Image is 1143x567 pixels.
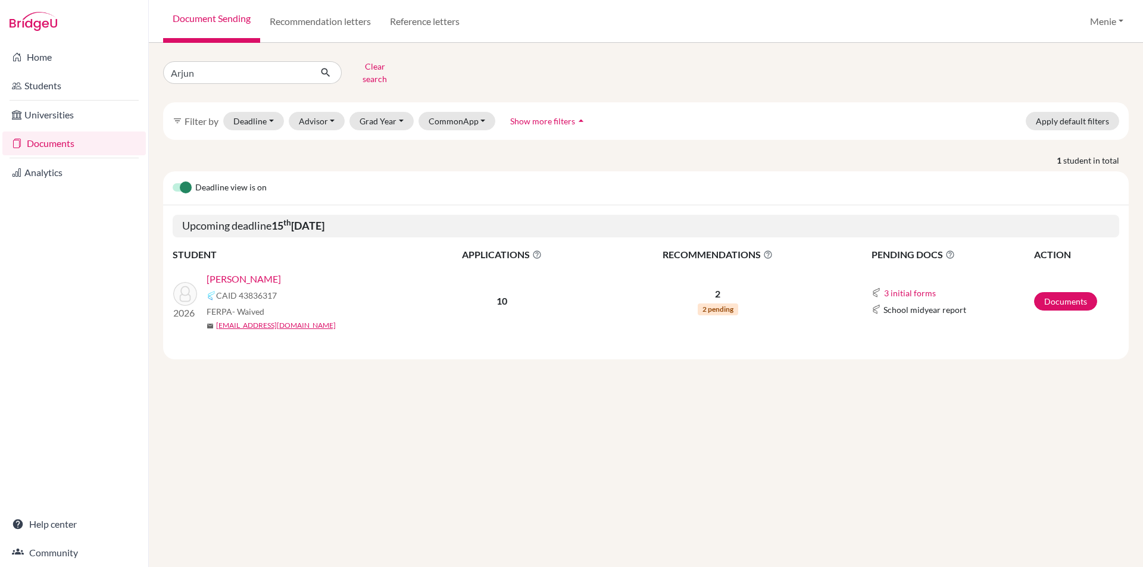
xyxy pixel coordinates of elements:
[2,131,146,155] a: Documents
[2,512,146,536] a: Help center
[173,247,411,262] th: STUDENT
[883,303,966,316] span: School midyear report
[232,306,264,317] span: - Waived
[216,320,336,331] a: [EMAIL_ADDRESS][DOMAIN_NAME]
[173,306,197,320] p: 2026
[349,112,414,130] button: Grad Year
[207,305,264,318] span: FERPA
[1033,247,1119,262] th: ACTION
[207,291,216,300] img: Common App logo
[173,215,1119,237] h5: Upcoming deadline
[500,112,597,130] button: Show more filtersarrow_drop_up
[163,61,311,84] input: Find student by name...
[1034,292,1097,311] a: Documents
[173,282,197,306] img: Krishnani, Arjun
[185,115,218,127] span: Filter by
[1085,10,1129,33] button: Menie
[195,181,267,195] span: Deadline view is on
[2,161,146,184] a: Analytics
[594,248,842,262] span: RECOMMENDATIONS
[1063,154,1129,167] span: student in total
[173,116,182,126] i: filter_list
[289,112,345,130] button: Advisor
[510,116,575,126] span: Show more filters
[883,286,936,300] button: 3 initial forms
[575,115,587,127] i: arrow_drop_up
[872,288,881,297] img: Common App logo
[216,289,277,302] span: CAID 43836317
[411,248,592,262] span: APPLICATIONS
[223,112,284,130] button: Deadline
[872,248,1033,262] span: PENDING DOCS
[419,112,496,130] button: CommonApp
[872,305,881,314] img: Common App logo
[594,287,842,301] p: 2
[1057,154,1063,167] strong: 1
[283,218,291,227] sup: th
[2,541,146,565] a: Community
[207,272,281,286] a: [PERSON_NAME]
[698,303,738,315] span: 2 pending
[1026,112,1119,130] button: Apply default filters
[342,57,408,88] button: Clear search
[207,322,214,330] span: mail
[2,74,146,98] a: Students
[2,45,146,69] a: Home
[2,103,146,127] a: Universities
[271,219,324,232] b: 15 [DATE]
[496,295,507,306] b: 10
[10,12,57,31] img: Bridge-U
